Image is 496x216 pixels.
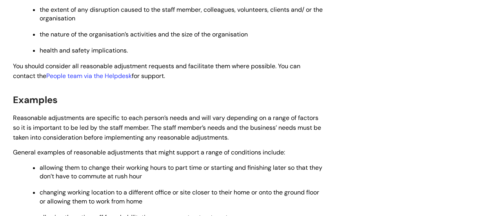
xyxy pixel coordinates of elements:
[13,62,300,80] span: You should consider all reasonable adjustment requests and facilitate them where possible. You ca...
[46,72,132,80] a: People team via the Helpdesk
[40,30,248,38] span: the nature of the organisation’s activities and the size of the organisation
[13,94,58,106] span: Examples
[13,114,321,142] span: Reasonable adjustments are specific to each person’s needs and will vary depending on a range of ...
[40,188,319,205] span: changing working location to a different office or site closer to their home or onto the ground f...
[13,148,285,156] span: General examples of reasonable adjustments that might support a range of conditions include:
[40,5,323,22] span: the extent of any disruption caused to the staff member, colleagues, volunteers, clients and/ or ...
[40,163,322,180] span: allowing them to change their working hours to part time or starting and finishing later so that ...
[40,46,128,54] span: health and safety implications.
